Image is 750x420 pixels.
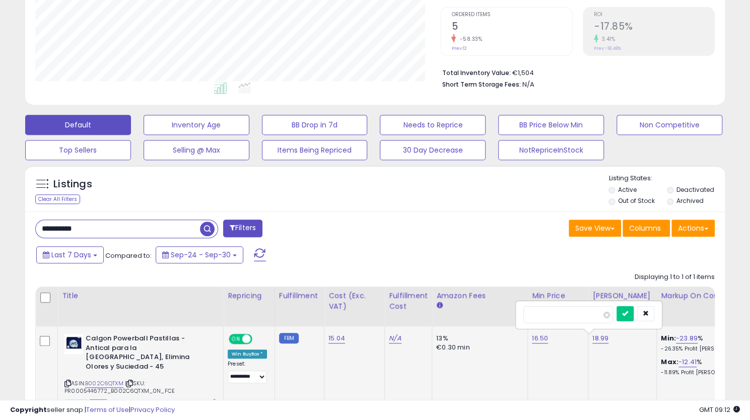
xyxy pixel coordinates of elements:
[676,333,698,343] a: -23.89
[228,361,267,383] div: Preset:
[436,343,520,352] div: €0.30 min
[661,291,748,301] div: Markup on Cost
[661,369,744,376] p: -11.89% Profit [PERSON_NAME]
[279,333,299,343] small: FBM
[86,405,129,414] a: Terms of Use
[456,35,482,43] small: -58.33%
[156,246,243,263] button: Sep-24 - Sep-30
[35,194,80,204] div: Clear All Filters
[64,379,175,394] span: | SKU: PR0005446772_B002C6QTXM_0N_FCE
[629,223,661,233] span: Columns
[279,291,320,301] div: Fulfillment
[262,115,368,135] button: BB Drop in 7d
[228,349,267,359] div: Win BuyBox *
[661,333,676,343] b: Min:
[592,333,608,343] a: 18.99
[230,335,242,343] span: ON
[661,345,744,353] p: -26.35% Profit [PERSON_NAME]
[380,140,486,160] button: 30 Day Decrease
[436,301,442,310] small: Amazon Fees.
[498,140,604,160] button: NotRepriceInStock
[676,185,714,194] label: Deactivated
[699,405,740,414] span: 2025-10-9 09:12 GMT
[498,115,604,135] button: BB Price Below Min
[676,196,704,205] label: Archived
[522,80,534,89] span: N/A
[251,335,267,343] span: OFF
[389,333,401,343] a: N/A
[86,334,208,374] b: Calgon Powerball Pastillas - Antical para la [GEOGRAPHIC_DATA], Elimina Olores y Suciedad - 45
[594,21,714,34] h2: -17.85%
[389,291,428,312] div: Fulfillment Cost
[623,220,670,237] button: Columns
[598,35,616,43] small: 3.41%
[442,66,707,78] li: €1,504
[105,251,152,260] span: Compared to:
[635,272,715,282] div: Displaying 1 to 1 of 1 items
[618,185,637,194] label: Active
[617,115,722,135] button: Non Competitive
[10,405,47,414] strong: Copyright
[661,334,744,353] div: %
[592,291,652,301] div: [PERSON_NAME]
[618,196,655,205] label: Out of Stock
[144,140,249,160] button: Selling @ Max
[451,21,572,34] h2: 5
[661,357,678,367] b: Max:
[569,220,621,237] button: Save View
[51,250,91,260] span: Last 7 Days
[436,291,523,301] div: Amazon Fees
[64,334,83,354] img: 41JwWPfT4DL._SL40_.jpg
[171,250,231,260] span: Sep-24 - Sep-30
[25,140,131,160] button: Top Sellers
[594,45,621,51] small: Prev: -18.48%
[380,115,486,135] button: Needs to Reprice
[436,334,520,343] div: 13%
[228,291,270,301] div: Repricing
[223,220,262,237] button: Filters
[25,115,131,135] button: Default
[262,140,368,160] button: Items Being Repriced
[85,379,123,388] a: B002C6QTXM
[328,333,345,343] a: 15.04
[442,80,520,89] b: Short Term Storage Fees:
[451,12,572,18] span: Ordered Items
[62,291,219,301] div: Title
[130,405,175,414] a: Privacy Policy
[532,291,584,301] div: Min Price
[451,45,466,51] small: Prev: 12
[594,12,714,18] span: ROI
[608,174,725,183] p: Listing States:
[53,177,92,191] h5: Listings
[328,291,380,312] div: Cost (Exc. VAT)
[678,357,697,367] a: -12.41
[442,68,510,77] b: Total Inventory Value:
[671,220,715,237] button: Actions
[661,358,744,376] div: %
[144,115,249,135] button: Inventory Age
[10,405,175,415] div: seller snap | |
[532,333,548,343] a: 16.50
[36,246,104,263] button: Last 7 Days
